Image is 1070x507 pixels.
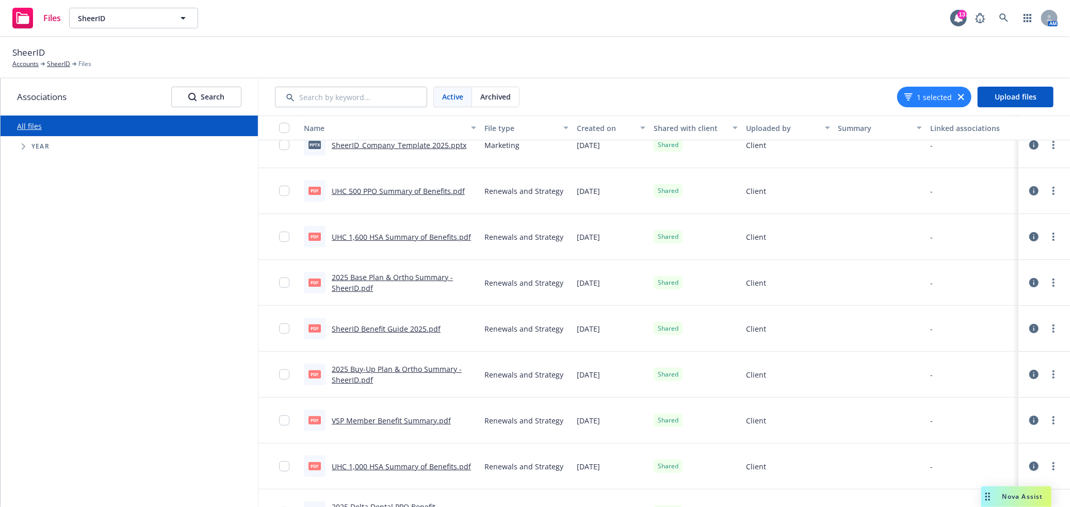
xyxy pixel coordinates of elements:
[577,232,600,242] span: [DATE]
[12,59,39,69] a: Accounts
[309,462,321,470] span: pdf
[930,415,933,426] div: -
[188,93,197,101] svg: Search
[1047,414,1060,427] a: more
[577,323,600,334] span: [DATE]
[930,277,933,288] div: -
[279,232,289,242] input: Toggle Row Selected
[1047,231,1060,243] a: more
[332,462,471,471] a: UHC 1,000 HSA Summary of Benefits.pdf
[930,369,933,380] div: -
[746,323,766,334] span: Client
[577,461,600,472] span: [DATE]
[484,140,520,151] span: Marketing
[484,277,563,288] span: Renewals and Strategy
[995,92,1036,102] span: Upload files
[279,461,289,471] input: Toggle Row Selected
[930,140,933,151] div: -
[188,87,224,107] div: Search
[1047,185,1060,197] a: more
[577,140,600,151] span: [DATE]
[746,123,819,134] div: Uploaded by
[279,277,289,288] input: Toggle Row Selected
[658,416,678,425] span: Shared
[8,4,65,32] a: Files
[279,415,289,426] input: Toggle Row Selected
[332,272,453,293] a: 2025 Base Plan & Ortho Summary - SheerID.pdf
[47,59,70,69] a: SheerID
[658,324,678,333] span: Shared
[746,140,766,151] span: Client
[480,116,573,140] button: File type
[742,116,834,140] button: Uploaded by
[577,369,600,380] span: [DATE]
[970,8,991,28] a: Report a Bug
[746,461,766,472] span: Client
[279,140,289,150] input: Toggle Row Selected
[650,116,742,140] button: Shared with client
[577,415,600,426] span: [DATE]
[309,324,321,332] span: pdf
[746,232,766,242] span: Client
[17,90,67,104] span: Associations
[746,277,766,288] span: Client
[577,186,600,197] span: [DATE]
[442,91,463,102] span: Active
[12,46,45,59] span: SheerID
[279,323,289,334] input: Toggle Row Selected
[332,416,451,426] a: VSP Member Benefit Summary.pdf
[309,279,321,286] span: pdf
[279,186,289,196] input: Toggle Row Selected
[834,116,927,140] button: Summary
[279,369,289,380] input: Toggle Row Selected
[930,461,933,472] div: -
[1017,8,1038,28] a: Switch app
[309,370,321,378] span: pdf
[654,123,726,134] div: Shared with client
[577,123,634,134] div: Created on
[332,140,466,150] a: SheerID_Company_Template 2025.pptx
[309,416,321,424] span: pdf
[484,461,563,472] span: Renewals and Strategy
[904,92,952,103] button: 1 selected
[17,121,42,131] a: All files
[332,186,465,196] a: UHC 500 PPO Summary of Benefits.pdf
[1047,276,1060,289] a: more
[658,140,678,150] span: Shared
[573,116,650,140] button: Created on
[958,10,967,19] div: 13
[930,186,933,197] div: -
[78,59,91,69] span: Files
[658,370,678,379] span: Shared
[484,186,563,197] span: Renewals and Strategy
[746,415,766,426] span: Client
[480,91,511,102] span: Archived
[746,369,766,380] span: Client
[838,123,911,134] div: Summary
[78,13,167,24] span: SheerID
[484,232,563,242] span: Renewals and Strategy
[43,14,61,22] span: Files
[930,232,933,242] div: -
[484,415,563,426] span: Renewals and Strategy
[981,486,1051,507] button: Nova Assist
[926,116,1018,140] button: Linked associations
[309,141,321,149] span: pptx
[304,123,465,134] div: Name
[275,87,427,107] input: Search by keyword...
[658,186,678,195] span: Shared
[309,187,321,194] span: pdf
[484,123,557,134] div: File type
[930,323,933,334] div: -
[746,186,766,197] span: Client
[1047,460,1060,472] a: more
[930,123,1014,134] div: Linked associations
[978,87,1053,107] button: Upload files
[1002,492,1043,501] span: Nova Assist
[69,8,198,28] button: SheerID
[658,278,678,287] span: Shared
[1,136,258,157] div: Tree Example
[332,232,471,242] a: UHC 1,600 HSA Summary of Benefits.pdf
[309,233,321,240] span: pdf
[1047,368,1060,381] a: more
